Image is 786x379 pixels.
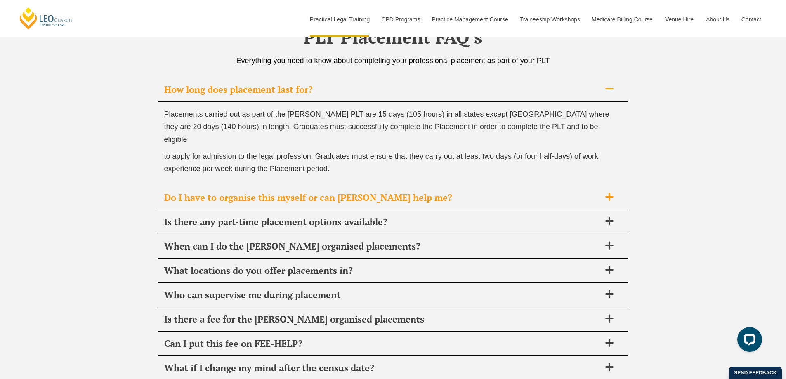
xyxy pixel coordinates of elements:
[164,338,601,349] span: Can I put this fee on FEE-HELP?
[164,240,601,252] span: When can I do the [PERSON_NAME] organised placements?
[164,265,601,276] span: What locations do you offer placements in?
[164,152,599,173] span: to apply for admission to the legal profession. Graduates must ensure that they carry out at leas...
[164,192,601,203] span: Do I have to organise this myself or can [PERSON_NAME] help me?
[164,289,601,301] span: Who can supervise me during placement
[304,2,375,37] a: Practical Legal Training
[164,84,601,95] span: How long does placement last for?
[164,313,601,325] span: Is there a fee for the [PERSON_NAME] organised placements
[585,2,659,37] a: Medicare Billing Course
[158,27,628,47] h2: PLT Placement FAQ’s
[514,2,585,37] a: Traineeship Workshops
[236,56,550,65] span: Everything you need to know about completing your professional placement as part of your PLT
[735,2,767,37] a: Contact
[375,2,425,37] a: CPD Programs
[659,2,700,37] a: Venue Hire
[731,324,765,358] iframe: LiveChat chat widget
[164,216,601,228] span: Is there any part-time placement options available?
[164,362,601,374] span: What if I change my mind after the census date?
[19,7,73,30] a: [PERSON_NAME] Centre for Law
[426,2,514,37] a: Practice Management Course
[700,2,735,37] a: About Us
[164,110,609,144] span: Placements carried out as part of the [PERSON_NAME] PLT are 15 days (105 hours) in all states exc...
